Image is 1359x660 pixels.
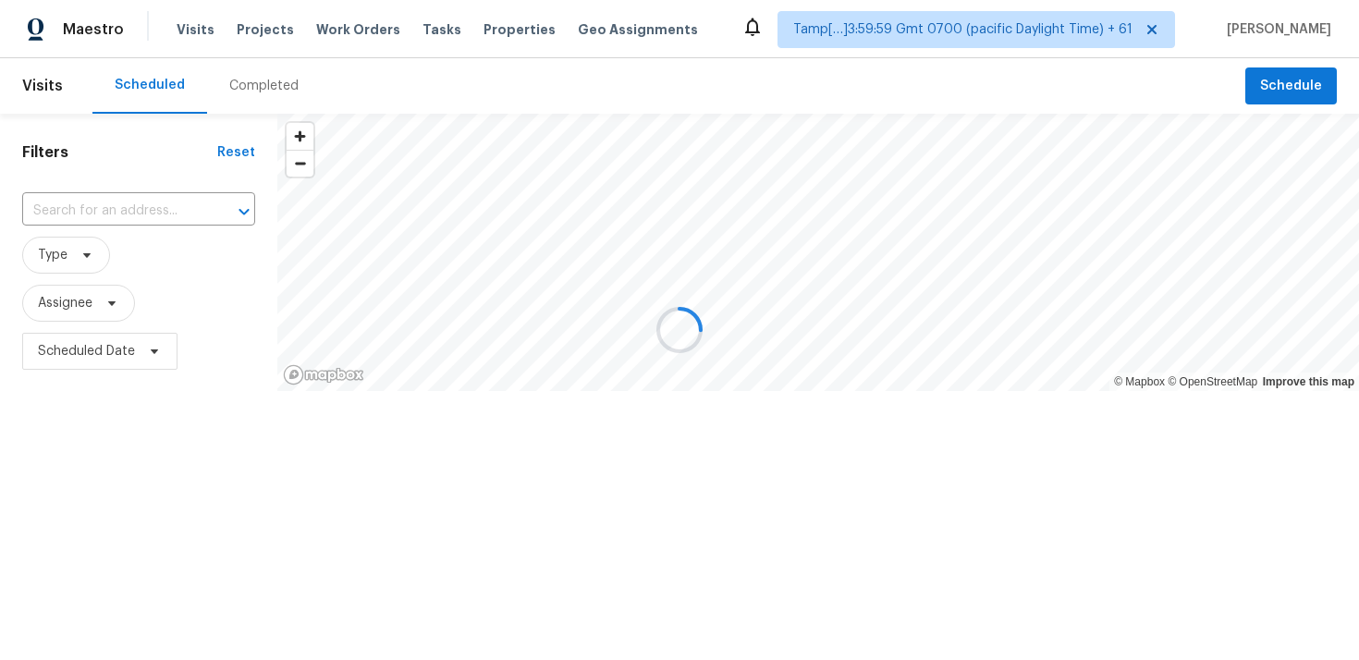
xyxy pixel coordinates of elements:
a: OpenStreetMap [1168,375,1257,388]
button: Zoom in [287,123,313,150]
a: Mapbox [1114,375,1165,388]
button: Zoom out [287,150,313,177]
a: Mapbox homepage [283,364,364,385]
span: Zoom out [287,151,313,177]
a: Improve this map [1263,375,1354,388]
